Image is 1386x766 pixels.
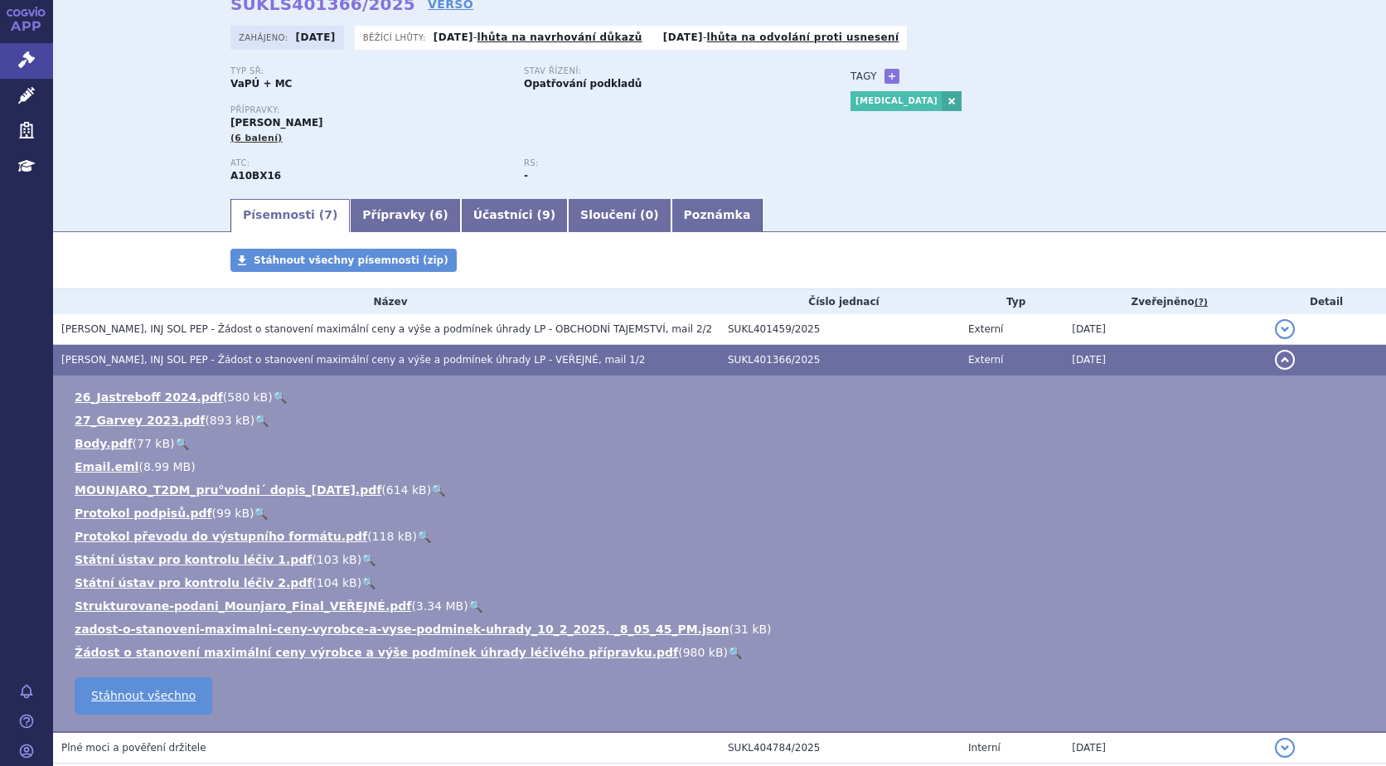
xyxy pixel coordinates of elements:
span: 103 kB [317,553,357,566]
p: Přípravky: [230,105,817,115]
a: 🔍 [361,553,376,566]
a: Protokol převodu do výstupního formátu.pdf [75,530,367,543]
a: 🔍 [361,576,376,589]
span: 3.34 MB [416,599,463,613]
a: lhůta na odvolání proti usnesení [707,32,899,43]
a: 🔍 [417,530,431,543]
span: MOUNJARO KWIKPEN, INJ SOL PEP - Žádost o stanovení maximální ceny a výše a podmínek úhrady LP - O... [61,323,712,335]
span: Zahájeno: [239,31,291,44]
th: Typ [960,289,1064,314]
strong: [DATE] [434,32,473,43]
span: Externí [968,354,1003,366]
p: - [434,31,642,44]
li: ( ) [75,551,1369,568]
a: Sloučení (0) [568,199,671,232]
a: + [884,69,899,84]
a: Stáhnout všechny písemnosti (zip) [230,249,457,272]
span: 0 [645,208,653,221]
td: SUKL404784/2025 [720,732,960,764]
th: Detail [1267,289,1386,314]
a: 🔍 [431,483,445,497]
span: 99 kB [216,507,250,520]
strong: TIRZEPATID [230,170,281,182]
a: 26_Jastreboff 2024.pdf [75,390,223,404]
li: ( ) [75,644,1369,661]
span: Běžící lhůty: [363,31,429,44]
a: Účastníci (9) [461,199,568,232]
p: - [663,31,899,44]
strong: [DATE] [663,32,703,43]
h3: Tagy [850,66,877,86]
span: Plné moci a pověření držitele [61,742,206,754]
strong: Opatřování podkladů [524,78,642,90]
strong: VaPÚ + MC [230,78,292,90]
li: ( ) [75,574,1369,591]
button: detail [1275,738,1295,758]
li: ( ) [75,528,1369,545]
a: [MEDICAL_DATA] [850,91,942,111]
span: 77 kB [137,437,170,450]
a: MOUNJARO_T2DM_pru°vodni´ dopis_[DATE].pdf [75,483,381,497]
span: 104 kB [317,576,357,589]
a: Písemnosti (7) [230,199,350,232]
a: 🔍 [273,390,287,404]
td: SUKL401366/2025 [720,345,960,376]
span: Stáhnout všechny písemnosti (zip) [254,255,448,266]
li: ( ) [75,482,1369,498]
td: [DATE] [1064,314,1267,345]
span: 8.99 MB [143,460,191,473]
a: 27_Garvey 2023.pdf [75,414,205,427]
a: Přípravky (6) [350,199,460,232]
span: 580 kB [227,390,268,404]
span: MOUNJARO KWIKPEN, INJ SOL PEP - Žádost o stanovení maximální ceny a výše a podmínek úhrady LP - V... [61,354,645,366]
abbr: (?) [1195,297,1208,308]
a: Poznámka [671,199,763,232]
a: 🔍 [728,646,742,659]
li: ( ) [75,389,1369,405]
span: 9 [542,208,550,221]
a: Žádost o stanovení maximální ceny výrobce a výše podmínek úhrady léčivého přípravku.pdf [75,646,678,659]
a: 🔍 [468,599,482,613]
a: 🔍 [254,507,268,520]
p: Typ SŘ: [230,66,507,76]
span: 614 kB [386,483,427,497]
li: ( ) [75,412,1369,429]
a: 🔍 [175,437,189,450]
span: (6 balení) [230,133,283,143]
a: Stáhnout všechno [75,677,212,715]
li: ( ) [75,621,1369,638]
td: [DATE] [1064,345,1267,376]
a: Protokol podpisů.pdf [75,507,212,520]
p: RS: [524,158,801,168]
li: ( ) [75,505,1369,521]
a: Státní ústav pro kontrolu léčiv 1.pdf [75,553,312,566]
td: SUKL401459/2025 [720,314,960,345]
strong: - [524,170,528,182]
a: Strukturovane-podani_Mounjaro_Final_VEŘEJNÉ.pdf [75,599,411,613]
p: Stav řízení: [524,66,801,76]
a: Email.eml [75,460,138,473]
strong: [DATE] [296,32,336,43]
span: 893 kB [210,414,250,427]
button: detail [1275,319,1295,339]
span: Interní [968,742,1001,754]
span: 6 [435,208,443,221]
td: [DATE] [1064,732,1267,764]
li: ( ) [75,435,1369,452]
li: ( ) [75,598,1369,614]
span: 980 kB [683,646,724,659]
p: ATC: [230,158,507,168]
li: ( ) [75,458,1369,475]
th: Název [53,289,720,314]
a: Body.pdf [75,437,133,450]
span: 7 [324,208,332,221]
button: detail [1275,350,1295,370]
a: lhůta na navrhování důkazů [477,32,642,43]
span: [PERSON_NAME] [230,117,323,128]
span: 31 kB [734,623,767,636]
span: 118 kB [372,530,413,543]
span: Externí [968,323,1003,335]
a: Státní ústav pro kontrolu léčiv 2.pdf [75,576,312,589]
a: zadost-o-stanoveni-maximalni-ceny-vyrobce-a-vyse-podminek-uhrady_10_2_2025, _8_05_45_PM.json [75,623,729,636]
th: Číslo jednací [720,289,960,314]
